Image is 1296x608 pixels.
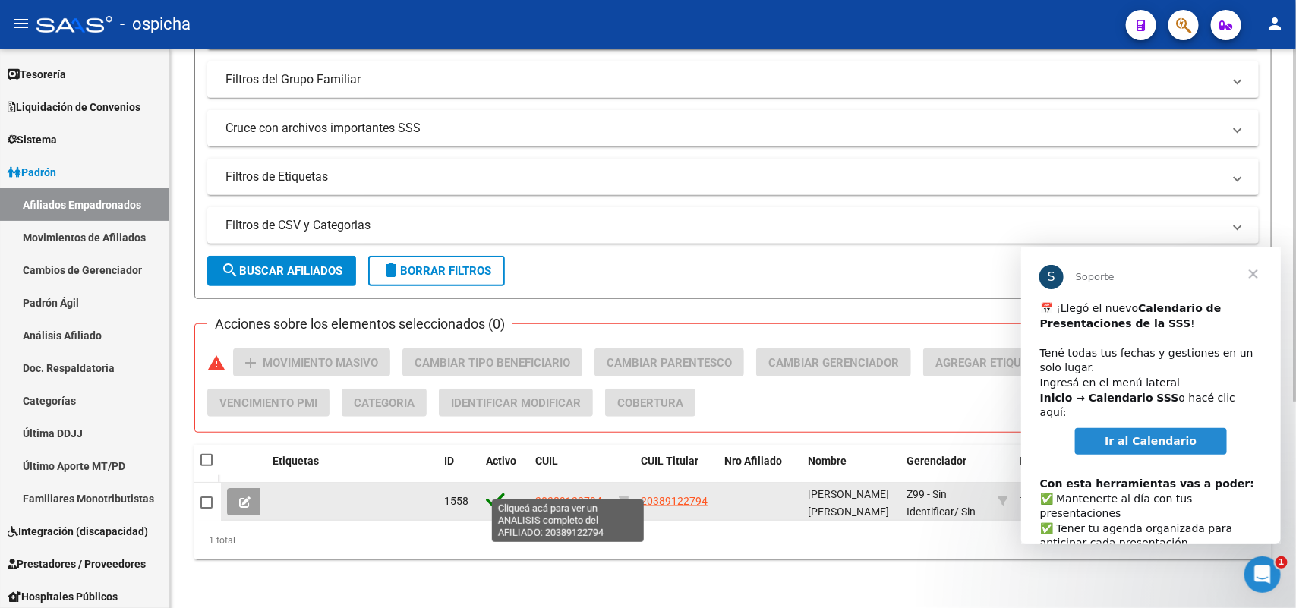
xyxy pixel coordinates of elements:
[207,256,356,286] button: Buscar Afiliados
[1014,445,1082,495] datatable-header-cell: Parentesco
[207,110,1259,146] mat-expansion-panel-header: Cruce con archivos importantes SSS
[342,389,427,417] button: Categoria
[444,495,468,507] span: 1558
[207,354,225,372] mat-icon: warning
[480,445,529,495] datatable-header-cell: Activo
[808,488,889,518] span: [PERSON_NAME] [PERSON_NAME]
[907,488,954,518] span: Z99 - Sin Identificar
[8,164,56,181] span: Padrón
[607,356,732,370] span: Cambiar Parentesco
[438,445,480,495] datatable-header-cell: ID
[207,159,1259,195] mat-expansion-panel-header: Filtros de Etiquetas
[617,396,683,410] span: Cobertura
[635,445,718,495] datatable-header-cell: CUIL Titular
[273,455,319,467] span: Etiquetas
[19,231,233,243] b: Con esta herramientas vas a poder:
[756,348,911,376] button: Cambiar Gerenciador
[207,207,1259,244] mat-expansion-panel-header: Filtros de CSV y Categorias
[225,71,1222,88] mat-panel-title: Filtros del Grupo Familiar
[900,445,992,495] datatable-header-cell: Gerenciador
[19,215,241,408] div: ​✅ Mantenerte al día con tus presentaciones ✅ Tener tu agenda organizada para anticipar cada pres...
[225,120,1222,137] mat-panel-title: Cruce con archivos importantes SSS
[233,348,390,376] button: Movimiento Masivo
[8,523,148,540] span: Integración (discapacidad)
[486,455,516,467] span: Activo
[8,131,57,148] span: Sistema
[535,495,602,507] span: 20389122794
[529,445,613,495] datatable-header-cell: CUIL
[802,445,900,495] datatable-header-cell: Nombre
[263,356,378,370] span: Movimiento Masivo
[241,354,260,372] mat-icon: add
[439,389,593,417] button: Identificar Modificar
[1020,455,1075,467] span: Parentesco
[8,66,66,83] span: Tesorería
[808,455,847,467] span: Nombre
[221,264,342,278] span: Buscar Afiliados
[605,389,695,417] button: Cobertura
[1020,495,1050,507] span: Titular
[194,521,1272,559] div: 1 total
[641,495,708,507] span: 20389122794
[368,256,505,286] button: Borrar Filtros
[382,264,491,278] span: Borrar Filtros
[724,455,782,467] span: Nro Afiliado
[641,455,698,467] span: CUIL Titular
[221,261,239,279] mat-icon: search
[1244,556,1281,593] iframe: Intercom live chat
[935,356,1041,370] span: Agregar Etiqueta
[207,389,330,417] button: Vencimiento PMI
[219,396,317,410] span: Vencimiento PMI
[120,8,191,41] span: - ospicha
[266,445,438,495] datatable-header-cell: Etiquetas
[1021,247,1281,544] iframe: Intercom live chat mensaje
[923,348,1053,376] button: Agregar Etiqueta
[451,396,581,410] span: Identificar Modificar
[768,356,899,370] span: Cambiar Gerenciador
[1276,556,1288,569] span: 1
[207,313,512,335] h3: Acciones sobre los elementos seleccionados (0)
[535,455,558,467] span: CUIL
[594,348,744,376] button: Cambiar Parentesco
[402,348,582,376] button: Cambiar Tipo Beneficiario
[415,356,570,370] span: Cambiar Tipo Beneficiario
[718,445,802,495] datatable-header-cell: Nro Afiliado
[207,61,1259,98] mat-expansion-panel-header: Filtros del Grupo Familiar
[8,556,146,572] span: Prestadores / Proveedores
[1266,14,1284,33] mat-icon: person
[382,261,400,279] mat-icon: delete
[907,455,966,467] span: Gerenciador
[444,455,454,467] span: ID
[12,14,30,33] mat-icon: menu
[8,588,118,605] span: Hospitales Públicos
[8,99,140,115] span: Liquidación de Convenios
[225,217,1222,234] mat-panel-title: Filtros de CSV y Categorias
[354,396,415,410] span: Categoria
[225,169,1222,185] mat-panel-title: Filtros de Etiquetas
